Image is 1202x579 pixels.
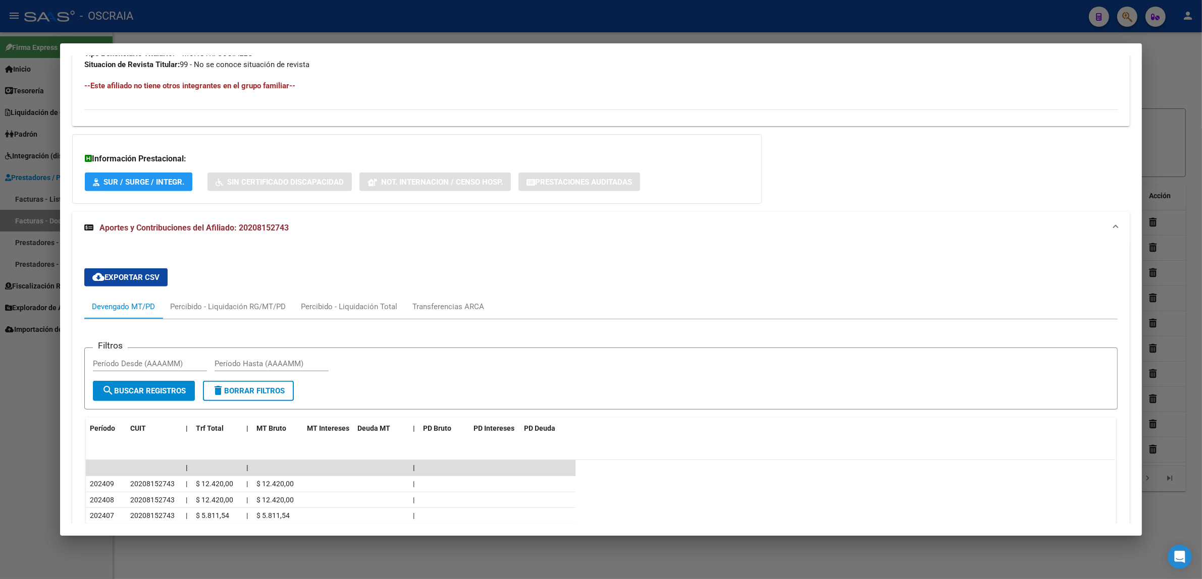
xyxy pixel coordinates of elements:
[412,301,484,312] div: Transferencias ARCA
[196,424,224,432] span: Trf Total
[242,418,252,439] datatable-header-cell: |
[84,60,180,69] strong: Situacion de Revista Titular:
[256,480,294,488] span: $ 12.420,00
[192,418,242,439] datatable-header-cell: Trf Total
[186,480,187,488] span: |
[182,418,192,439] datatable-header-cell: |
[419,418,469,439] datatable-header-cell: PD Bruto
[256,496,294,504] span: $ 12.420,00
[252,418,303,439] datatable-header-cell: MT Bruto
[212,384,224,396] mat-icon: delete
[130,511,175,519] span: 20208152743
[102,386,186,395] span: Buscar Registros
[92,271,104,283] mat-icon: cloud_download
[256,511,290,519] span: $ 5.811,54
[246,480,248,488] span: |
[246,464,248,472] span: |
[423,424,451,432] span: PD Bruto
[103,178,184,187] span: SUR / SURGE / INTEGR.
[413,464,415,472] span: |
[130,424,146,432] span: CUIT
[535,178,632,187] span: Prestaciones Auditadas
[84,80,1118,91] h4: --Este afiliado no tiene otros integrantes en el grupo familiar--
[359,172,511,191] button: Not. Internacion / Censo Hosp.
[130,480,175,488] span: 20208152743
[196,480,233,488] span: $ 12.420,00
[84,268,168,286] button: Exportar CSV
[413,480,414,488] span: |
[246,496,248,504] span: |
[72,212,1130,244] mat-expansion-panel-header: Aportes y Contribuciones del Afiliado: 20208152743
[186,511,187,519] span: |
[357,424,390,432] span: Deuda MT
[303,418,353,439] datatable-header-cell: MT Intereses
[90,424,115,432] span: Período
[196,511,229,519] span: $ 5.811,54
[381,178,503,187] span: Not. Internacion / Censo Hosp.
[301,301,397,312] div: Percibido - Liquidación Total
[93,340,128,351] h3: Filtros
[413,511,414,519] span: |
[246,424,248,432] span: |
[102,384,114,396] mat-icon: search
[92,273,160,282] span: Exportar CSV
[413,496,414,504] span: |
[203,381,294,401] button: Borrar Filtros
[469,418,520,439] datatable-header-cell: PD Intereses
[520,418,576,439] datatable-header-cell: PD Deuda
[126,418,182,439] datatable-header-cell: CUIT
[227,178,344,187] span: Sin Certificado Discapacidad
[92,301,155,312] div: Devengado MT/PD
[130,496,175,504] span: 20208152743
[1168,545,1192,569] div: Open Intercom Messenger
[212,386,285,395] span: Borrar Filtros
[518,172,640,191] button: Prestaciones Auditadas
[85,153,749,165] h3: Información Prestacional:
[93,381,195,401] button: Buscar Registros
[90,511,114,519] span: 202407
[85,172,192,191] button: SUR / SURGE / INTEGR.
[353,418,409,439] datatable-header-cell: Deuda MT
[413,424,415,432] span: |
[246,511,248,519] span: |
[256,424,286,432] span: MT Bruto
[84,60,309,69] span: 99 - No se conoce situación de revista
[90,480,114,488] span: 202409
[409,418,419,439] datatable-header-cell: |
[207,172,352,191] button: Sin Certificado Discapacidad
[86,418,126,439] datatable-header-cell: Período
[186,496,187,504] span: |
[196,496,233,504] span: $ 12.420,00
[170,301,286,312] div: Percibido - Liquidación RG/MT/PD
[524,424,555,432] span: PD Deuda
[186,424,188,432] span: |
[474,424,514,432] span: PD Intereses
[186,464,188,472] span: |
[90,496,114,504] span: 202408
[307,424,349,432] span: MT Intereses
[99,223,289,233] span: Aportes y Contribuciones del Afiliado: 20208152743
